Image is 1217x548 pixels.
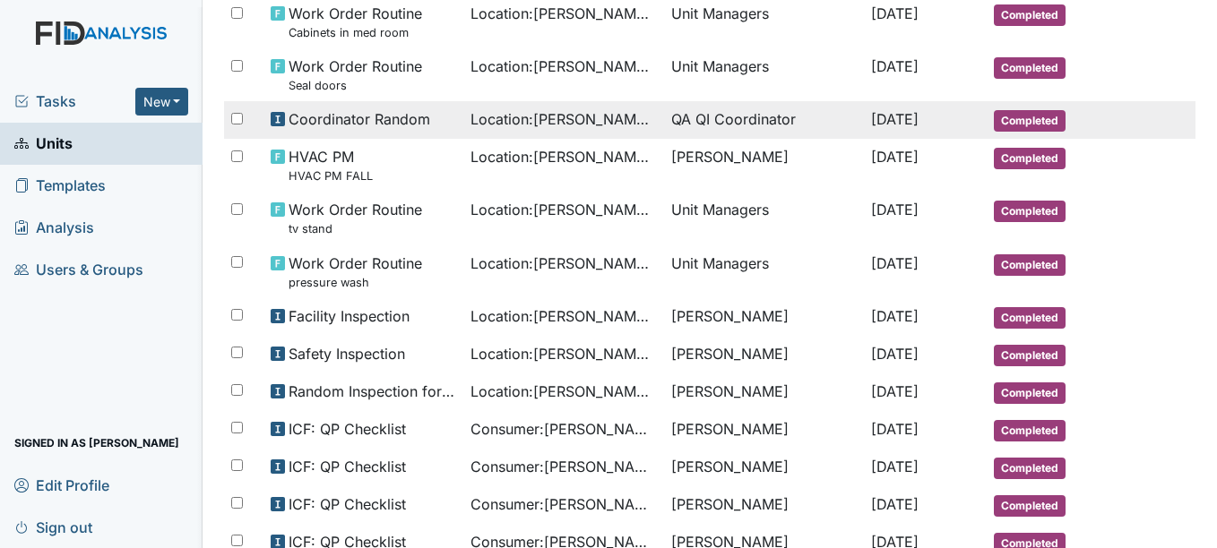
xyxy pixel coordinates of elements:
span: Completed [994,4,1066,26]
span: [DATE] [871,420,919,438]
span: Completed [994,458,1066,479]
span: ICF: QP Checklist [289,418,406,440]
span: Coordinator Random [289,108,430,130]
span: Location : [PERSON_NAME] Loop [470,3,657,24]
span: Random Inspection for AM [289,381,457,402]
span: [DATE] [871,345,919,363]
span: Users & Groups [14,256,143,284]
td: [PERSON_NAME] [664,298,865,336]
span: Facility Inspection [289,305,410,327]
span: Safety Inspection [289,343,405,364]
span: [DATE] [871,57,919,75]
span: Completed [994,254,1066,276]
span: Consumer : [PERSON_NAME] [470,418,657,440]
td: [PERSON_NAME] [664,486,865,524]
span: Consumer : [PERSON_NAME] [470,493,657,515]
span: Edit Profile [14,471,109,499]
span: Completed [994,148,1066,169]
td: [PERSON_NAME] [664,139,865,192]
span: [DATE] [871,458,919,475]
span: [DATE] [871,148,919,166]
span: Completed [994,420,1066,441]
span: [DATE] [871,382,919,400]
td: Unit Managers [664,192,865,244]
span: Completed [994,495,1066,517]
span: Completed [994,382,1066,404]
td: [PERSON_NAME] [664,336,865,373]
span: ICF: QP Checklist [289,493,406,515]
small: tv stand [289,220,422,237]
a: Tasks [14,90,135,112]
span: Work Order Routine tv stand [289,199,422,237]
span: [DATE] [871,4,919,22]
small: HVAC PM FALL [289,167,373,184]
span: Completed [994,345,1066,366]
span: [DATE] [871,201,919,218]
span: Templates [14,172,106,200]
span: Completed [994,307,1066,329]
span: Location : [PERSON_NAME] Loop [470,146,657,167]
small: Cabinets in med room [289,24,422,41]
span: Location : [PERSON_NAME] Loop [470,253,657,274]
td: Unit Managers [664,245,865,298]
span: Units [14,130,73,158]
td: Unit Managers [664,48,865,101]
span: Location : [PERSON_NAME] Loop [470,381,657,402]
td: QA QI Coordinator [664,101,865,139]
span: Location : [PERSON_NAME] Loop [470,199,657,220]
small: pressure wash [289,274,422,291]
span: Consumer : [PERSON_NAME] [470,456,657,477]
td: [PERSON_NAME] [664,411,865,449]
td: [PERSON_NAME] [664,373,865,411]
span: [DATE] [871,110,919,128]
span: Completed [994,110,1066,132]
small: Seal doors [289,77,422,94]
span: HVAC PM HVAC PM FALL [289,146,373,184]
span: Completed [994,201,1066,222]
span: Work Order Routine Cabinets in med room [289,3,422,41]
td: [PERSON_NAME] [664,449,865,486]
span: Work Order Routine Seal doors [289,56,422,94]
span: [DATE] [871,254,919,272]
span: Location : [PERSON_NAME] Loop [470,56,657,77]
span: Signed in as [PERSON_NAME] [14,429,179,457]
span: Location : [PERSON_NAME] Loop [470,305,657,327]
span: [DATE] [871,307,919,325]
span: Location : [PERSON_NAME] Loop [470,343,657,364]
span: Completed [994,57,1066,79]
span: [DATE] [871,495,919,513]
span: Work Order Routine pressure wash [289,253,422,291]
button: New [135,88,189,116]
span: Analysis [14,214,94,242]
span: ICF: QP Checklist [289,456,406,477]
span: Location : [PERSON_NAME] Loop [470,108,657,130]
span: Sign out [14,513,92,541]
